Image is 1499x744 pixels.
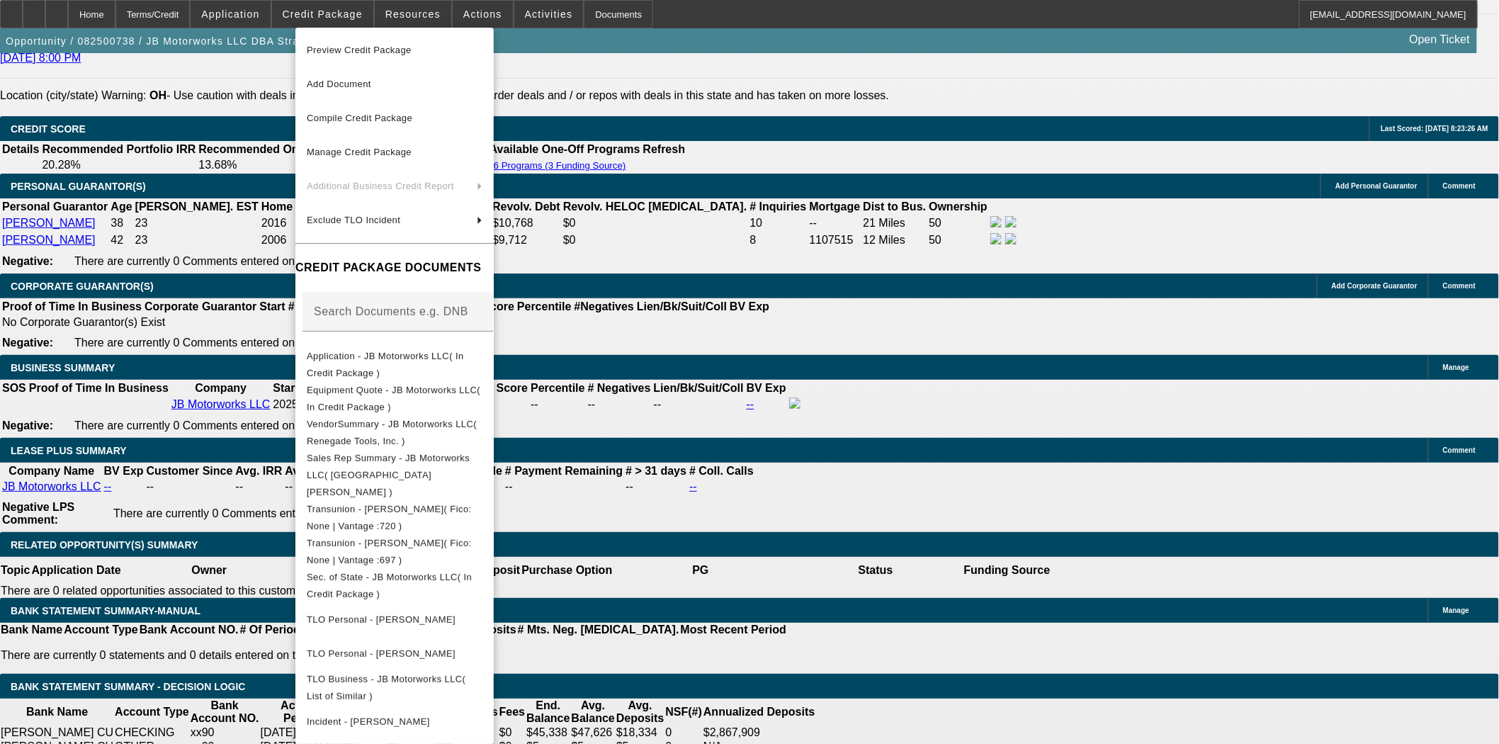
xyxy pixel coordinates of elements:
[307,452,470,497] span: Sales Rep Summary - JB Motorworks LLC( [GEOGRAPHIC_DATA][PERSON_NAME] )
[307,648,456,658] span: TLO Personal - [PERSON_NAME]
[295,381,494,415] button: Equipment Quote - JB Motorworks LLC( In Credit Package )
[307,113,412,123] span: Compile Credit Package
[307,418,477,446] span: VendorSummary - JB Motorworks LLC( Renegade Tools, Inc. )
[307,716,430,726] span: Incident - [PERSON_NAME]
[307,614,456,624] span: TLO Personal - [PERSON_NAME]
[295,568,494,602] button: Sec. of State - JB Motorworks LLC( In Credit Package )
[295,534,494,568] button: Transunion - Napper, Jacob( Fico: None | Vantage :697 )
[314,305,468,317] mat-label: Search Documents e.g. DNB
[307,79,371,89] span: Add Document
[307,215,400,225] span: Exclude TLO Incident
[295,500,494,534] button: Transunion - Thomas, Bryan( Fico: None | Vantage :720 )
[307,673,465,701] span: TLO Business - JB Motorworks LLC( List of Similar )
[295,602,494,636] button: TLO Personal - Napper, Jacob
[295,704,494,738] button: Incident - Thomas, Bryan
[295,415,494,449] button: VendorSummary - JB Motorworks LLC( Renegade Tools, Inc. )
[307,384,480,412] span: Equipment Quote - JB Motorworks LLC( In Credit Package )
[307,147,412,157] span: Manage Credit Package
[295,259,494,276] h4: CREDIT PACKAGE DOCUMENTS
[307,537,472,565] span: Transunion - [PERSON_NAME]( Fico: None | Vantage :697 )
[295,347,494,381] button: Application - JB Motorworks LLC( In Credit Package )
[307,571,472,599] span: Sec. of State - JB Motorworks LLC( In Credit Package )
[295,670,494,704] button: TLO Business - JB Motorworks LLC( List of Similar )
[307,503,472,531] span: Transunion - [PERSON_NAME]( Fico: None | Vantage :720 )
[295,449,494,500] button: Sales Rep Summary - JB Motorworks LLC( Martell, Heath )
[307,350,464,378] span: Application - JB Motorworks LLC( In Credit Package )
[295,636,494,670] button: TLO Personal - Thomas, Bryan
[307,45,412,55] span: Preview Credit Package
